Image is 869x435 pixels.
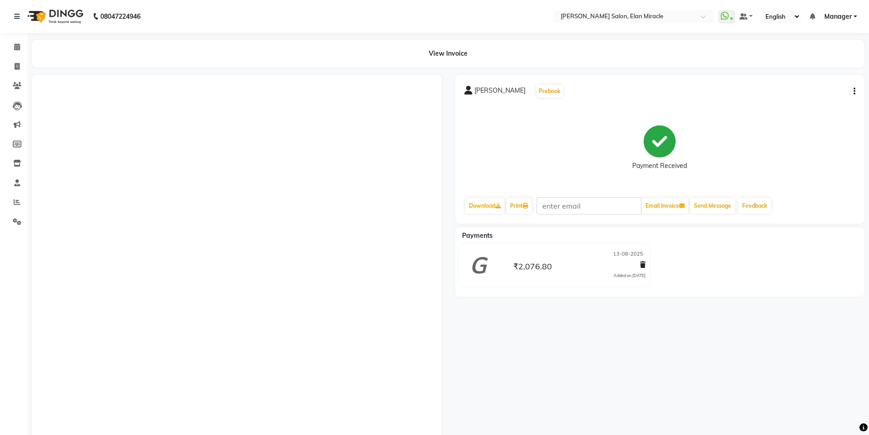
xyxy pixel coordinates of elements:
[614,273,645,279] div: Added on [DATE]
[632,161,687,171] div: Payment Received
[642,198,688,214] button: Email Invoice
[513,261,552,274] span: ₹2,076.80
[536,197,641,215] input: enter email
[462,231,493,240] span: Payments
[32,40,864,68] div: View Invoice
[465,198,505,214] a: Download
[506,198,532,214] a: Print
[690,198,735,214] button: Send Message
[100,4,140,29] b: 08047224946
[536,85,563,98] button: Prebook
[23,4,86,29] img: logo
[739,198,771,214] a: Feedback
[824,12,852,21] span: Manager
[474,86,526,99] span: [PERSON_NAME]
[613,250,643,258] span: 13-08-2025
